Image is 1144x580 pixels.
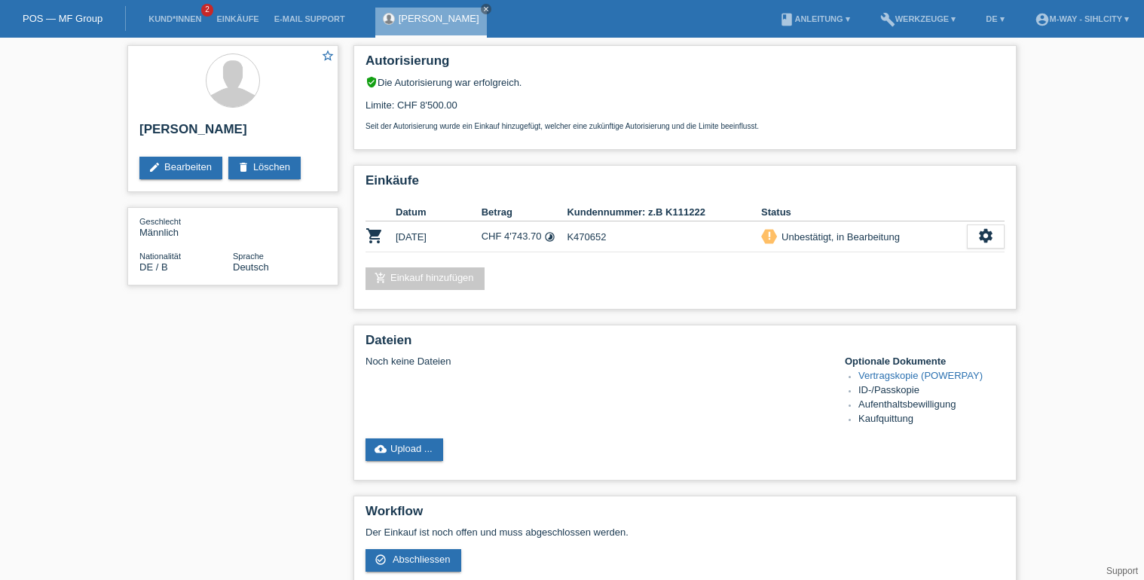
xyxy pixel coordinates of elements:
i: delete [237,161,249,173]
h2: Autorisierung [366,53,1005,76]
a: account_circlem-way - Sihlcity ▾ [1027,14,1136,23]
i: settings [977,227,994,244]
div: Noch keine Dateien [366,356,826,367]
a: DE ▾ [978,14,1011,23]
th: Status [761,203,967,221]
a: star_border [321,49,335,65]
span: Geschlecht [139,217,181,226]
div: Männlich [139,215,233,238]
th: Betrag [482,203,567,221]
h4: Optionale Dokumente [845,356,1005,367]
h2: Einkäufe [366,173,1005,196]
a: E-Mail Support [267,14,353,23]
i: account_circle [1035,12,1050,27]
span: Deutsch [233,261,269,273]
a: bookAnleitung ▾ [772,14,857,23]
a: deleteLöschen [228,157,301,179]
a: Kund*innen [141,14,209,23]
i: verified_user [366,76,378,88]
th: Kundennummer: z.B K111222 [567,203,761,221]
div: Limite: CHF 8'500.00 [366,88,1005,130]
a: close [481,4,491,14]
i: priority_high [764,230,775,241]
span: Nationalität [139,252,181,261]
i: book [779,12,794,27]
span: Abschliessen [393,554,451,565]
i: build [880,12,895,27]
a: POS — MF Group [23,13,102,24]
a: editBearbeiten [139,157,222,179]
td: CHF 4'743.70 [482,221,567,252]
i: star_border [321,49,335,63]
h2: Workflow [366,504,1005,527]
a: Support [1106,566,1138,576]
a: [PERSON_NAME] [399,13,479,24]
span: Sprache [233,252,264,261]
i: check_circle_outline [375,554,387,566]
i: POSP00028579 [366,227,384,245]
li: Kaufquittung [858,413,1005,427]
a: buildWerkzeuge ▾ [873,14,964,23]
i: Fixe Raten (24 Raten) [544,231,555,243]
a: check_circle_outline Abschliessen [366,549,461,572]
a: add_shopping_cartEinkauf hinzufügen [366,267,485,290]
a: Vertragskopie (POWERPAY) [858,370,983,381]
span: Deutschland / B / 23.12.2020 [139,261,168,273]
a: cloud_uploadUpload ... [366,438,443,461]
p: Seit der Autorisierung wurde ein Einkauf hinzugefügt, welcher eine zukünftige Autorisierung und d... [366,122,1005,130]
i: cloud_upload [375,443,387,455]
th: Datum [396,203,482,221]
i: add_shopping_cart [375,272,387,284]
div: Unbestätigt, in Bearbeitung [777,229,900,245]
span: 2 [201,4,213,17]
td: K470652 [567,221,761,252]
h2: [PERSON_NAME] [139,122,326,145]
p: Der Einkauf ist noch offen und muss abgeschlossen werden. [366,527,1005,538]
a: Einkäufe [209,14,266,23]
h2: Dateien [366,333,1005,356]
i: edit [148,161,161,173]
li: ID-/Passkopie [858,384,1005,398]
div: Die Autorisierung war erfolgreich. [366,76,1005,88]
i: close [482,5,490,13]
li: Aufenthaltsbewilligung [858,398,1005,413]
td: [DATE] [396,221,482,252]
